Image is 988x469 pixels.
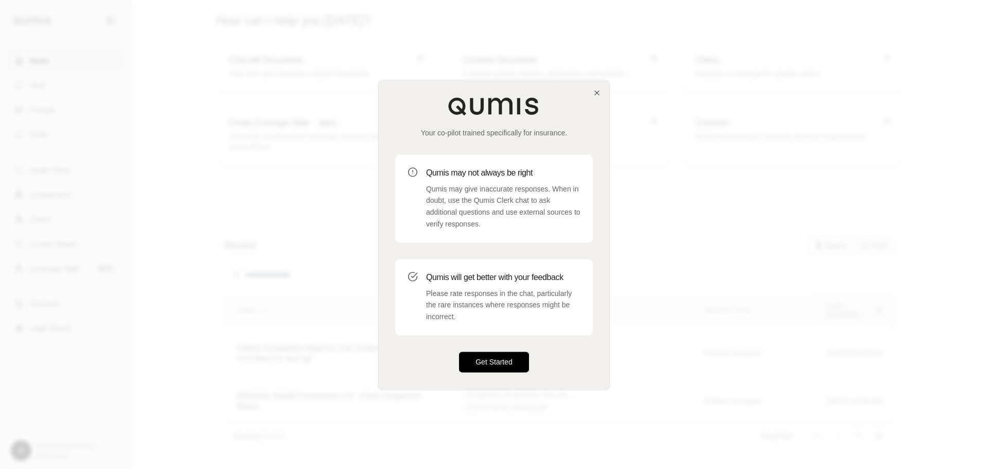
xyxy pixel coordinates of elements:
h3: Qumis will get better with your feedback [426,271,580,284]
p: Please rate responses in the chat, particularly the rare instances where responses might be incor... [426,288,580,323]
p: Qumis may give inaccurate responses. When in doubt, use the Qumis Clerk chat to ask additional qu... [426,183,580,230]
h3: Qumis may not always be right [426,167,580,179]
p: Your co-pilot trained specifically for insurance. [395,128,593,138]
button: Get Started [459,352,529,372]
img: Qumis Logo [448,97,540,115]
